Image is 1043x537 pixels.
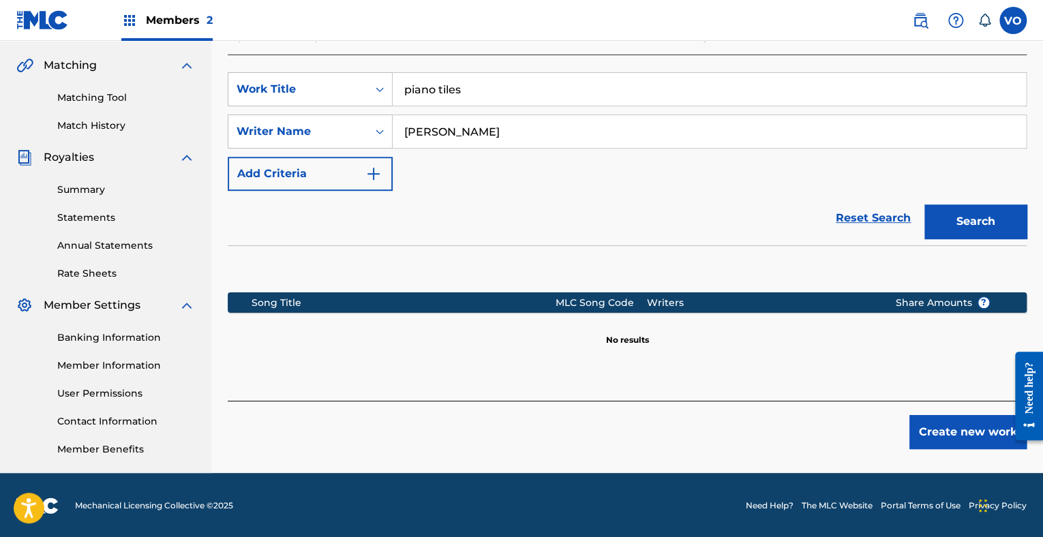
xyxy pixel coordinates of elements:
img: expand [179,149,195,166]
div: Writer Name [237,123,359,140]
div: Song Title [252,296,556,310]
img: Top Rightsholders [121,12,138,29]
img: search [912,12,928,29]
span: Share Amounts [896,296,990,310]
img: MLC Logo [16,10,69,30]
a: The MLC Website [802,500,873,512]
a: Public Search [907,7,934,34]
div: Notifications [978,14,991,27]
a: Member Benefits [57,442,195,457]
iframe: Chat Widget [975,472,1043,537]
button: Create new work [909,415,1027,449]
div: Writers [647,296,875,310]
a: Need Help? [746,500,793,512]
div: Work Title [237,81,359,97]
a: Matching Tool [57,91,195,105]
a: Annual Statements [57,239,195,253]
form: Search Form [228,72,1027,245]
span: 2 [207,14,213,27]
a: Contact Information [57,414,195,429]
img: 9d2ae6d4665cec9f34b9.svg [365,166,382,182]
p: No results [606,318,649,346]
div: Help [942,7,969,34]
img: help [948,12,964,29]
img: logo [16,497,59,514]
img: expand [179,57,195,74]
a: Member Information [57,358,195,373]
a: Banking Information [57,331,195,345]
a: Rate Sheets [57,266,195,281]
a: Match History [57,119,195,133]
img: expand [179,297,195,313]
span: Mechanical Licensing Collective © 2025 [75,500,233,512]
span: Royalties [44,149,94,166]
img: Royalties [16,149,33,166]
a: User Permissions [57,386,195,401]
a: Statements [57,211,195,225]
span: Members [146,12,213,28]
a: Portal Terms of Use [881,500,961,512]
img: Member Settings [16,297,33,313]
a: Reset Search [829,203,918,233]
a: Privacy Policy [969,500,1027,512]
div: Drag [979,485,987,526]
img: Matching [16,57,33,74]
button: Search [924,204,1027,239]
div: User Menu [999,7,1027,34]
button: Add Criteria [228,157,393,191]
span: Matching [44,57,97,74]
a: Summary [57,183,195,197]
div: MLC Song Code [556,296,647,310]
iframe: Resource Center [1005,341,1043,451]
span: Member Settings [44,297,140,313]
span: ? [978,297,989,308]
